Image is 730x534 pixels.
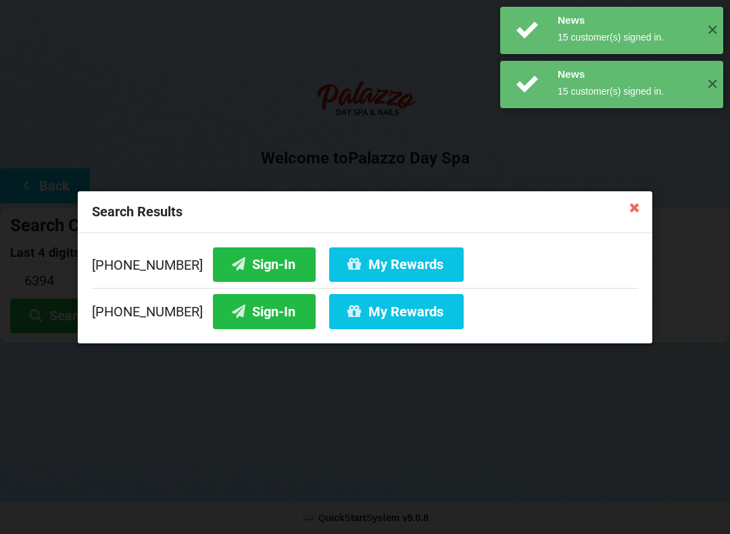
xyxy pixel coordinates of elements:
div: News [558,68,696,81]
div: [PHONE_NUMBER] [92,247,638,287]
button: Sign-In [213,294,316,329]
div: News [558,14,696,27]
button: Sign-In [213,247,316,281]
button: My Rewards [329,247,464,281]
div: Search Results [78,191,652,233]
div: 15 customer(s) signed in. [558,30,696,44]
div: 15 customer(s) signed in. [558,84,696,98]
button: My Rewards [329,294,464,329]
div: [PHONE_NUMBER] [92,287,638,329]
